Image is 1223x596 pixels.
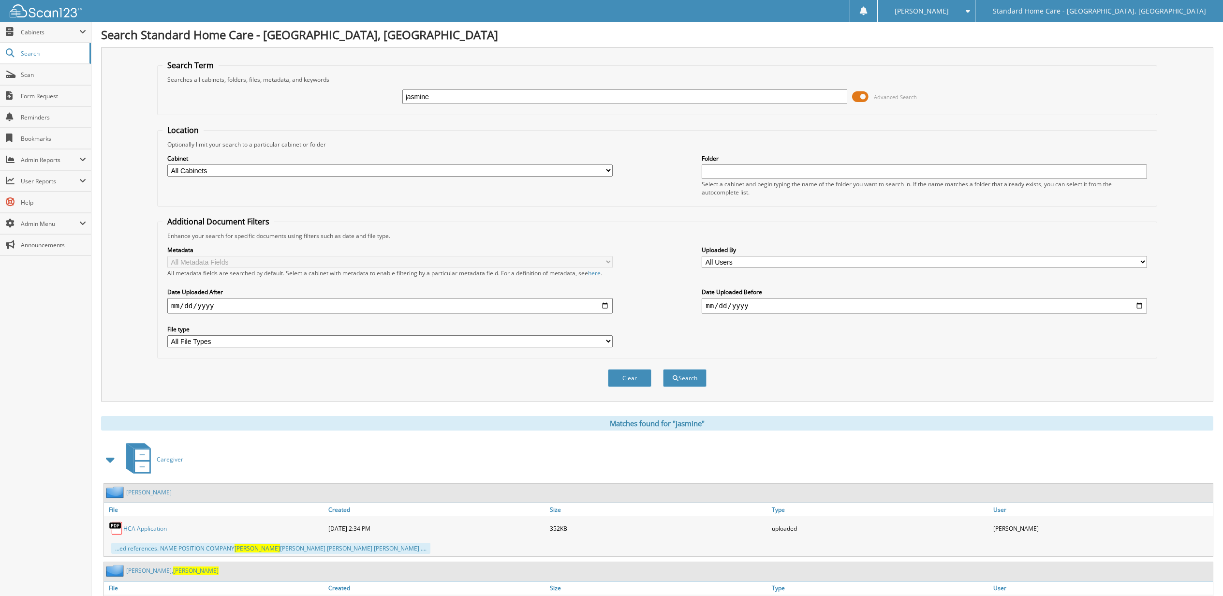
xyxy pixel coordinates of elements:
[326,519,548,538] div: [DATE] 2:34 PM
[162,140,1152,149] div: Optionally limit your search to a particular cabinet or folder
[126,566,219,575] a: [PERSON_NAME],[PERSON_NAME]
[21,198,86,207] span: Help
[702,298,1147,313] input: end
[21,71,86,79] span: Scan
[702,180,1147,196] div: Select a cabinet and begin typing the name of the folder you want to search in. If the name match...
[702,246,1147,254] label: Uploaded By
[167,298,613,313] input: start
[101,416,1213,431] div: Matches found for "jasmine"
[21,92,86,100] span: Form Request
[104,503,326,516] a: File
[21,220,79,228] span: Admin Menu
[21,28,79,36] span: Cabinets
[104,581,326,595] a: File
[991,503,1213,516] a: User
[120,440,183,478] a: Caregiver
[608,369,651,387] button: Clear
[167,325,613,333] label: File type
[167,288,613,296] label: Date Uploaded After
[588,269,601,277] a: here
[326,503,548,516] a: Created
[21,113,86,121] span: Reminders
[106,565,126,577] img: folder2.png
[21,156,79,164] span: Admin Reports
[663,369,707,387] button: Search
[769,519,991,538] div: uploaded
[21,241,86,249] span: Announcements
[109,521,123,536] img: PDF.png
[702,288,1147,296] label: Date Uploaded Before
[162,125,204,135] legend: Location
[874,93,917,101] span: Advanced Search
[111,543,430,554] div: ...ed references. NAME POSITION COMPANY [PERSON_NAME] [PERSON_NAME] [PERSON_NAME] ....
[167,154,613,163] label: Cabinet
[123,524,167,533] a: HCA Application
[162,216,274,227] legend: Additional Document Filters
[769,581,991,595] a: Type
[991,581,1213,595] a: User
[173,566,219,575] span: [PERSON_NAME]
[162,75,1152,84] div: Searches all cabinets, folders, files, metadata, and keywords
[162,60,219,71] legend: Search Term
[547,581,769,595] a: Size
[167,269,613,277] div: All metadata fields are searched by default. Select a cabinet with metadata to enable filtering b...
[895,8,949,14] span: [PERSON_NAME]
[21,49,85,58] span: Search
[993,8,1206,14] span: Standard Home Care - [GEOGRAPHIC_DATA], [GEOGRAPHIC_DATA]
[769,503,991,516] a: Type
[547,503,769,516] a: Size
[235,544,280,552] span: [PERSON_NAME]
[547,519,769,538] div: 352KB
[126,488,172,496] a: [PERSON_NAME]
[167,246,613,254] label: Metadata
[157,455,183,463] span: Caregiver
[10,4,82,17] img: scan123-logo-white.svg
[21,134,86,143] span: Bookmarks
[326,581,548,595] a: Created
[106,486,126,498] img: folder2.png
[101,27,1213,43] h1: Search Standard Home Care - [GEOGRAPHIC_DATA], [GEOGRAPHIC_DATA]
[162,232,1152,240] div: Enhance your search for specific documents using filters such as date and file type.
[991,519,1213,538] div: [PERSON_NAME]
[702,154,1147,163] label: Folder
[21,177,79,185] span: User Reports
